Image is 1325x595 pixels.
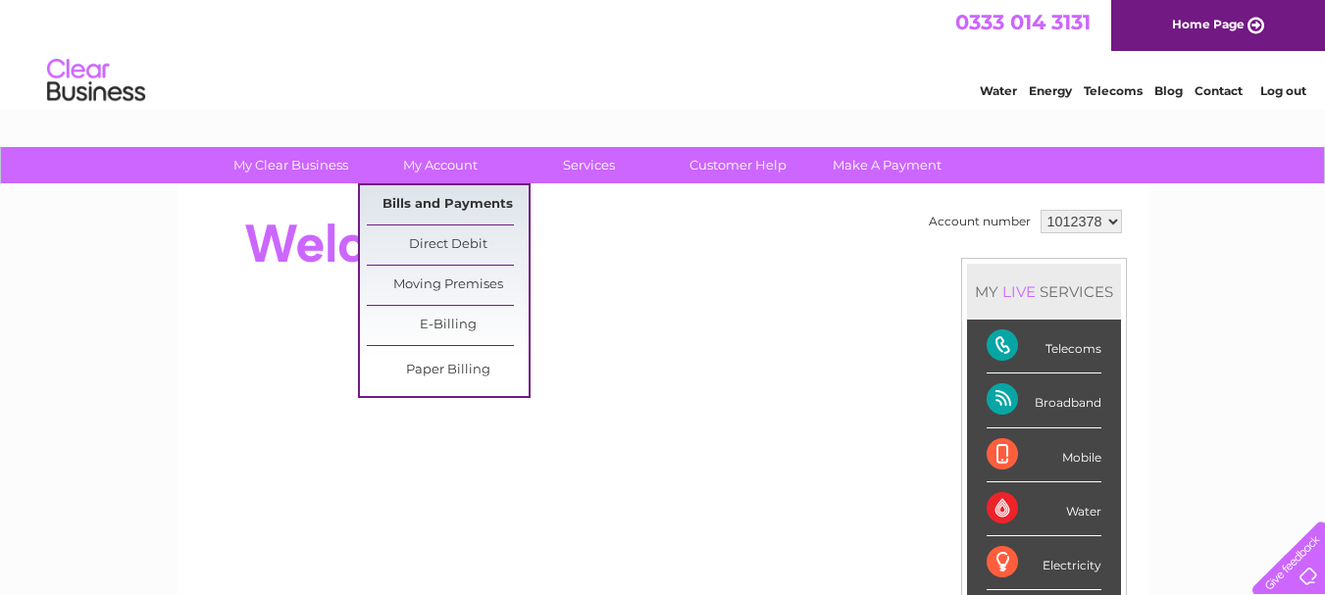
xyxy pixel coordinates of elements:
[367,225,529,265] a: Direct Debit
[987,536,1101,590] div: Electricity
[1260,83,1306,98] a: Log out
[508,147,670,183] a: Services
[1029,83,1072,98] a: Energy
[657,147,819,183] a: Customer Help
[46,51,146,111] img: logo.png
[1084,83,1143,98] a: Telecoms
[367,266,529,305] a: Moving Premises
[924,205,1036,238] td: Account number
[987,373,1101,427] div: Broadband
[367,306,529,345] a: E-Billing
[367,185,529,224] a: Bills and Payments
[359,147,521,183] a: My Account
[987,428,1101,482] div: Mobile
[980,83,1017,98] a: Water
[987,320,1101,373] div: Telecoms
[806,147,968,183] a: Make A Payment
[967,264,1121,320] div: MY SERVICES
[1195,83,1243,98] a: Contact
[210,147,372,183] a: My Clear Business
[200,11,1127,95] div: Clear Business is a trading name of Verastar Limited (registered in [GEOGRAPHIC_DATA] No. 3667643...
[367,351,529,390] a: Paper Billing
[955,10,1091,34] a: 0333 014 3131
[998,282,1040,301] div: LIVE
[987,482,1101,536] div: Water
[1154,83,1183,98] a: Blog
